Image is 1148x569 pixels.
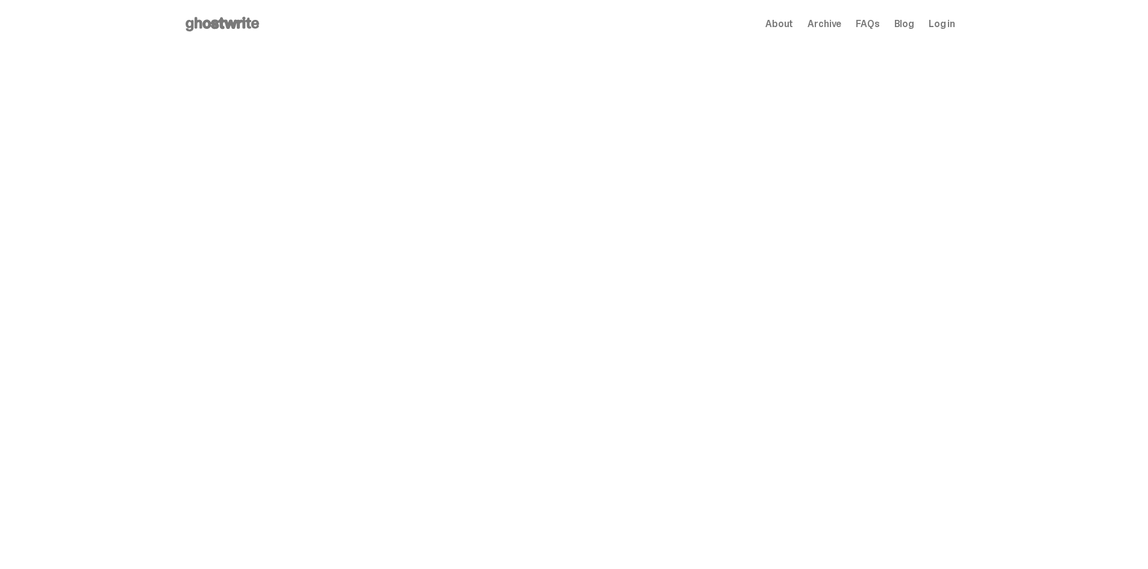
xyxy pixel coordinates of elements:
[856,19,879,29] a: FAQs
[929,19,955,29] a: Log in
[808,19,841,29] a: Archive
[894,19,914,29] a: Blog
[765,19,793,29] a: About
